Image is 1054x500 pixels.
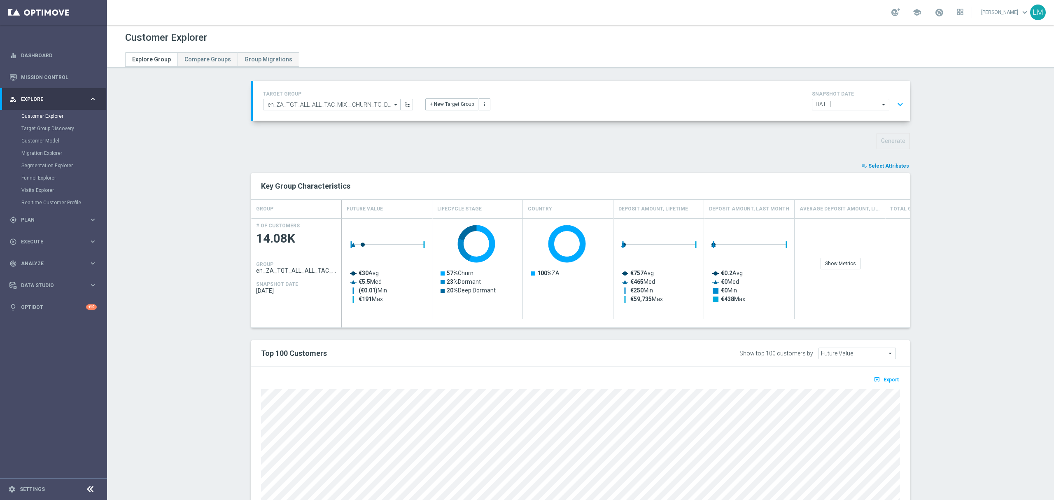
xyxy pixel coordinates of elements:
[894,97,906,112] button: expand_more
[21,113,86,119] a: Customer Explorer
[721,296,745,302] text: Max
[21,135,106,147] div: Customer Model
[447,278,481,285] text: Dormant
[721,278,728,285] tspan: €0
[359,287,387,294] text: Min
[1030,5,1046,20] div: LM
[721,270,732,276] tspan: €0.2
[21,184,106,196] div: Visits Explorer
[347,202,383,216] h4: Future Value
[89,259,97,267] i: keyboard_arrow_right
[721,296,734,302] tspan: €438
[630,278,655,285] text: Med
[630,296,663,302] text: Max
[9,44,97,66] div: Dashboard
[21,283,89,288] span: Data Studio
[21,162,86,169] a: Segmentation Explorer
[9,238,89,245] div: Execute
[125,32,207,44] h1: Customer Explorer
[359,278,382,285] text: Med
[861,163,867,169] i: playlist_add_check
[1020,8,1029,17] span: keyboard_arrow_down
[9,217,97,223] button: gps_fixed Plan keyboard_arrow_right
[9,304,97,311] button: lightbulb Optibot +10
[21,296,86,318] a: Optibot
[812,91,907,97] h4: SNAPSHOT DATE
[256,267,337,274] span: en_ZA_TGT_ALL_ALL_TAC_MIX__CHURN_TO_DEEP_DORMANT_WITH_DEPOSITS_HIGHER_VALUE
[9,238,17,245] i: play_circle_outline
[21,261,89,266] span: Analyze
[359,270,379,276] text: Avg
[89,238,97,245] i: keyboard_arrow_right
[21,110,106,122] div: Customer Explorer
[860,161,910,171] button: playlist_add_check Select Attributes
[21,239,89,244] span: Execute
[261,181,900,191] h2: Key Group Characteristics
[821,258,860,269] div: Show Metrics
[8,486,16,493] i: settings
[263,89,900,112] div: TARGET GROUP arrow_drop_down + New Target Group more_vert SNAPSHOT DATE arrow_drop_down expand_more
[251,218,342,319] div: Press SPACE to select this row.
[9,96,97,103] button: person_search Explore keyboard_arrow_right
[721,287,737,294] text: Min
[21,66,97,88] a: Mission Control
[425,98,478,110] button: + New Target Group
[261,348,629,358] h2: Top 100 Customers
[256,287,337,294] span: 2025-10-08
[21,159,106,172] div: Segmentation Explorer
[9,260,97,267] button: track_changes Analyze keyboard_arrow_right
[9,52,97,59] div: equalizer Dashboard
[184,56,231,63] span: Compare Groups
[21,187,86,194] a: Visits Explorer
[256,281,298,287] h4: SNAPSHOT DATE
[537,270,560,276] text: ZA
[630,278,644,285] tspan: €465
[709,202,789,216] h4: Deposit Amount, Last Month
[359,296,383,302] text: Max
[392,99,400,110] i: arrow_drop_down
[630,296,652,302] tspan: €59,735
[721,270,743,276] text: Avg
[482,101,487,107] i: more_vert
[256,262,273,267] h4: GROUP
[89,95,97,103] i: keyboard_arrow_right
[21,199,86,206] a: Realtime Customer Profile
[9,96,89,103] div: Explore
[263,99,401,110] input: en_ZA_TGT_ALL_ALL_TAC_MIX__CHURN_TO_DEEP_DORMANT_WITH_DEPOSITS_HIGHER_VALUE
[874,376,882,383] i: open_in_browser
[9,304,17,311] i: lightbulb
[132,56,171,63] span: Explore Group
[912,8,921,17] span: school
[9,260,89,267] div: Analyze
[86,304,97,310] div: +10
[263,91,413,97] h4: TARGET GROUP
[9,216,17,224] i: gps_fixed
[868,163,909,169] span: Select Attributes
[9,282,89,289] div: Data Studio
[359,287,378,294] tspan: (€0.01)
[245,56,292,63] span: Group Migrations
[9,216,89,224] div: Plan
[739,350,813,357] div: Show top 100 customers by
[9,282,97,289] button: Data Studio keyboard_arrow_right
[630,270,644,276] tspan: €757
[447,278,458,285] tspan: 23%
[89,281,97,289] i: keyboard_arrow_right
[256,223,300,229] h4: # OF CUSTOMERS
[630,287,644,294] tspan: €250
[21,196,106,209] div: Realtime Customer Profile
[890,202,944,216] h4: Total GGR, Lifetime
[20,487,45,492] a: Settings
[980,6,1030,19] a: [PERSON_NAME]keyboard_arrow_down
[630,270,654,276] text: Avg
[9,74,97,81] button: Mission Control
[447,270,473,276] text: Churn
[256,202,273,216] h4: GROUP
[21,147,106,159] div: Migration Explorer
[9,96,17,103] i: person_search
